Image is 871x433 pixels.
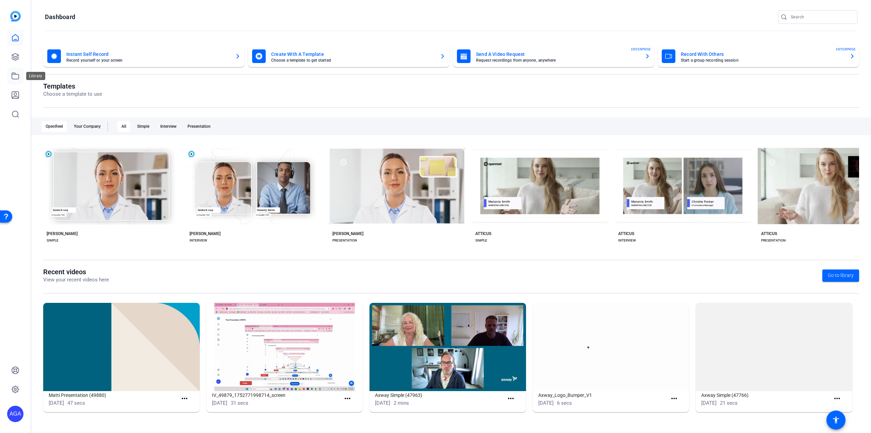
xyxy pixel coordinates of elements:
[180,395,189,403] mat-icon: more_horiz
[49,391,178,399] h1: Matti Presentation (49880)
[720,400,738,406] span: 21 secs
[117,121,130,132] div: All
[248,45,449,67] button: Create With A TemplateChoose a template to get started
[701,400,717,406] span: [DATE]
[42,121,67,132] div: OpenReel
[43,45,245,67] button: Instant Self RecordRecord yourself or your screen
[557,400,572,406] span: 6 secs
[453,45,654,67] button: Send A Video RequestRequest recordings from anyone, anywhereENTERPRISE
[190,238,207,243] div: INTERVIEW
[538,400,554,406] span: [DATE]
[43,268,109,276] h1: Recent videos
[375,400,390,406] span: [DATE]
[43,276,109,284] p: View your recent videos here
[332,231,363,236] div: [PERSON_NAME]
[183,121,215,132] div: Presentation
[66,50,230,58] mat-card-title: Instant Self Record
[791,13,852,21] input: Search
[538,391,667,399] h1: Axway_Logo_Bumper_V1
[43,303,200,391] img: Matti Presentation (49880)
[631,47,651,52] span: ENTERPRISE
[156,121,181,132] div: Interview
[43,82,102,90] h1: Templates
[828,272,854,279] span: Go to library
[375,391,504,399] h1: Axway Simple (47963)
[207,303,363,391] img: IV_49879_1752771998714_screen
[701,391,830,399] h1: Axway Simple (47766)
[70,121,105,132] div: Your Company
[670,395,678,403] mat-icon: more_horiz
[231,400,248,406] span: 31 secs
[696,303,852,391] img: Axway Simple (47766)
[618,231,634,236] div: ATTICUS
[681,50,844,58] mat-card-title: Record With Others
[343,395,352,403] mat-icon: more_horiz
[658,45,859,67] button: Record With OthersStart a group recording sessionENTERPRISE
[7,406,23,422] div: AGA
[133,121,153,132] div: Simple
[26,72,45,80] div: Library
[832,416,840,424] mat-icon: accessibility
[271,58,434,62] mat-card-subtitle: Choose a template to get started
[49,400,64,406] span: [DATE]
[476,50,639,58] mat-card-title: Send A Video Request
[475,238,487,243] div: SIMPLE
[212,391,341,399] h1: IV_49879_1752771998714_screen
[369,303,526,391] img: Axway Simple (47963)
[475,231,491,236] div: ATTICUS
[681,58,844,62] mat-card-subtitle: Start a group recording session
[10,11,21,21] img: blue-gradient.svg
[66,58,230,62] mat-card-subtitle: Record yourself or your screen
[67,400,85,406] span: 47 secs
[47,238,59,243] div: SIMPLE
[476,58,639,62] mat-card-subtitle: Request recordings from anyone, anywhere
[761,231,777,236] div: ATTICUS
[394,400,409,406] span: 2 mins
[761,238,786,243] div: PRESENTATION
[618,238,636,243] div: INTERVIEW
[43,90,102,98] p: Choose a template to use
[507,395,515,403] mat-icon: more_horiz
[190,231,220,236] div: [PERSON_NAME]
[45,13,75,21] h1: Dashboard
[833,395,841,403] mat-icon: more_horiz
[271,50,434,58] mat-card-title: Create With A Template
[533,303,689,391] img: Axway_Logo_Bumper_V1
[47,231,78,236] div: [PERSON_NAME]
[836,47,856,52] span: ENTERPRISE
[822,269,859,282] a: Go to library
[332,238,357,243] div: PRESENTATION
[212,400,227,406] span: [DATE]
